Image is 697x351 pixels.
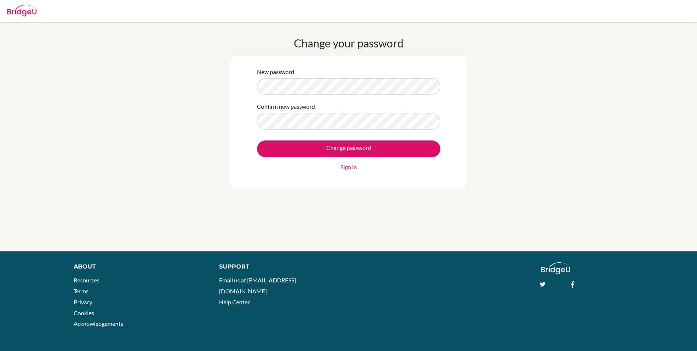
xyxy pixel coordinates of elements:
[219,298,250,305] a: Help Center
[294,36,404,50] h1: Change your password
[219,262,340,271] div: Support
[219,277,296,294] a: Email us at [EMAIL_ADDRESS][DOMAIN_NAME]
[74,298,92,305] a: Privacy
[74,262,203,271] div: About
[257,102,315,111] label: Confirm new password
[74,309,94,316] a: Cookies
[7,5,36,16] img: Bridge-U
[257,67,294,76] label: New password
[541,262,571,274] img: logo_white@2x-f4f0deed5e89b7ecb1c2cc34c3e3d731f90f0f143d5ea2071677605dd97b5244.png
[74,288,89,294] a: Terms
[340,163,357,171] a: Sign in
[257,140,440,157] input: Change password
[74,320,123,327] a: Acknowledgements
[74,277,100,283] a: Resources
